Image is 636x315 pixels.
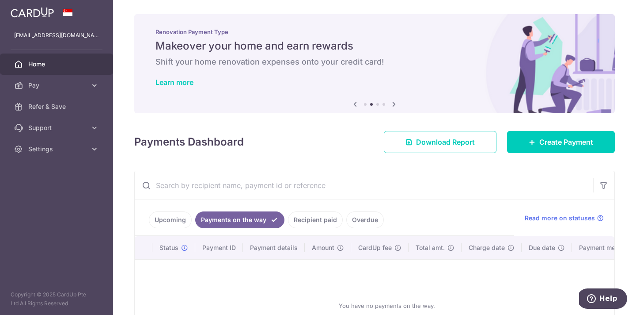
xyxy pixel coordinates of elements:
[159,243,178,252] span: Status
[134,14,615,113] img: Renovation banner
[416,137,475,147] span: Download Report
[28,102,87,111] span: Refer & Save
[14,31,99,40] p: [EMAIL_ADDRESS][DOMAIN_NAME]
[288,211,343,228] a: Recipient paid
[579,288,627,311] iframe: Opens a widget where you can find more information
[416,243,445,252] span: Total amt.
[539,137,593,147] span: Create Payment
[28,60,87,69] span: Home
[28,81,87,90] span: Pay
[28,145,87,154] span: Settings
[28,123,87,132] span: Support
[195,236,243,259] th: Payment ID
[149,211,192,228] a: Upcoming
[243,236,305,259] th: Payment details
[529,243,555,252] span: Due date
[155,39,594,53] h5: Makeover your home and earn rewards
[11,7,54,18] img: CardUp
[195,211,284,228] a: Payments on the way
[525,214,595,223] span: Read more on statuses
[312,243,334,252] span: Amount
[384,131,496,153] a: Download Report
[507,131,615,153] a: Create Payment
[134,134,244,150] h4: Payments Dashboard
[469,243,505,252] span: Charge date
[155,28,594,35] p: Renovation Payment Type
[155,78,193,87] a: Learn more
[525,214,604,223] a: Read more on statuses
[346,211,384,228] a: Overdue
[155,57,594,67] h6: Shift your home renovation expenses onto your credit card!
[135,171,593,200] input: Search by recipient name, payment id or reference
[358,243,392,252] span: CardUp fee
